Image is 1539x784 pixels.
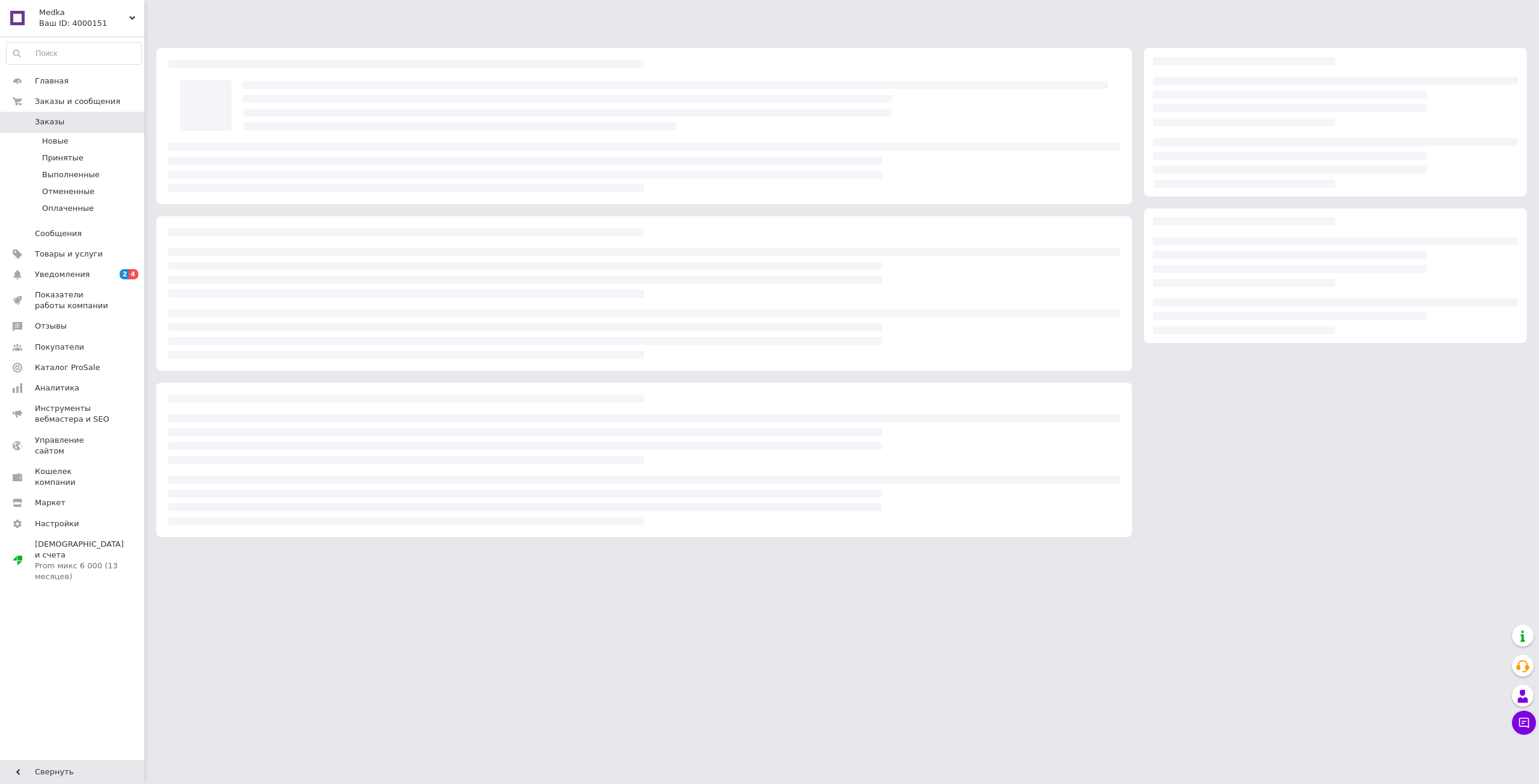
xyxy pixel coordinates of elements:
[35,435,111,457] span: Управление сайтом
[42,153,84,163] span: Принятые
[7,43,141,64] input: Поиск
[129,269,138,279] span: 4
[35,497,66,508] span: Маркет
[35,249,103,260] span: Товары и услуги
[39,18,144,29] div: Ваш ID: 4000151
[35,466,111,488] span: Кошелек компании
[35,539,124,583] span: [DEMOGRAPHIC_DATA] и счета
[42,186,94,197] span: Отмененные
[35,96,120,107] span: Заказы и сообщения
[35,269,90,280] span: Уведомления
[35,362,100,373] span: Каталог ProSale
[35,518,79,529] span: Настройки
[120,269,129,279] span: 2
[35,321,67,332] span: Отзывы
[35,561,124,582] div: Prom микс 6 000 (13 месяцев)
[35,342,84,353] span: Покупатели
[35,228,82,239] span: Сообщения
[42,169,100,180] span: Выполненные
[39,7,129,18] span: Medka
[42,203,94,214] span: Оплаченные
[35,76,69,87] span: Главная
[35,117,64,127] span: Заказы
[35,383,79,394] span: Аналитика
[35,290,111,311] span: Показатели работы компании
[35,403,111,425] span: Инструменты вебмастера и SEO
[1512,711,1536,735] button: Чат с покупателем
[42,136,69,147] span: Новые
